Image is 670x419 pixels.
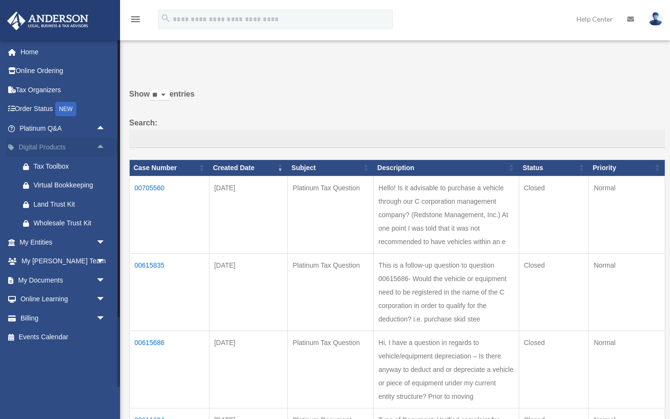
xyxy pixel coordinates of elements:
[209,176,287,253] td: [DATE]
[374,176,519,253] td: Hello! Is it advisable to purchase a vehicle through our C corporation management company? (Redst...
[34,198,108,210] div: Land Trust Kit
[7,290,120,309] a: Online Learningarrow_drop_down
[7,271,120,290] a: My Documentsarrow_drop_down
[96,119,115,138] span: arrow_drop_up
[519,253,589,331] td: Closed
[648,12,663,26] img: User Pic
[130,160,209,176] th: Case Number: activate to sort column ascending
[288,176,374,253] td: Platinum Tax Question
[96,138,115,158] span: arrow_drop_up
[160,13,171,24] i: search
[7,42,120,62] a: Home
[589,331,665,408] td: Normal
[589,160,665,176] th: Priority: activate to sort column ascending
[96,308,115,328] span: arrow_drop_down
[7,328,120,347] a: Events Calendar
[519,176,589,253] td: Closed
[13,195,120,214] a: Land Trust Kit
[519,160,589,176] th: Status: activate to sort column ascending
[209,160,287,176] th: Created Date: activate to sort column ascending
[129,116,665,148] label: Search:
[96,252,115,271] span: arrow_drop_down
[130,13,141,25] i: menu
[7,252,120,271] a: My [PERSON_NAME] Teamarrow_drop_down
[4,12,91,30] img: Anderson Advisors Platinum Portal
[130,17,141,25] a: menu
[7,308,120,328] a: Billingarrow_drop_down
[7,138,120,157] a: Digital Productsarrow_drop_up
[34,160,108,173] div: Tax Toolbox
[374,331,519,408] td: Hi, I have a question in regards to vehicle/equipment depreciation – Is there anyway to deduct an...
[288,253,374,331] td: Platinum Tax Question
[288,331,374,408] td: Platinum Tax Question
[129,130,665,148] input: Search:
[7,62,120,81] a: Online Ordering
[130,176,209,253] td: 00705560
[13,157,120,176] a: Tax Toolbox
[7,80,120,99] a: Tax Organizers
[13,214,120,233] a: Wholesale Trust Kit
[519,331,589,408] td: Closed
[7,119,115,138] a: Platinum Q&Aarrow_drop_up
[589,176,665,253] td: Normal
[209,253,287,331] td: [DATE]
[34,179,108,191] div: Virtual Bookkeeping
[96,233,115,252] span: arrow_drop_down
[374,160,519,176] th: Description: activate to sort column ascending
[7,233,120,252] a: My Entitiesarrow_drop_down
[288,160,374,176] th: Subject: activate to sort column ascending
[7,99,120,119] a: Order StatusNEW
[34,217,108,229] div: Wholesale Trust Kit
[130,331,209,408] td: 00615686
[13,176,120,195] a: Virtual Bookkeeping
[374,253,519,331] td: This is a follow-up question to question 00615686- Would the vehicle or equipment need to be regi...
[209,331,287,408] td: [DATE]
[150,90,170,101] select: Showentries
[96,290,115,309] span: arrow_drop_down
[589,253,665,331] td: Normal
[130,253,209,331] td: 00615835
[55,102,76,116] div: NEW
[96,271,115,290] span: arrow_drop_down
[129,87,665,111] label: Show entries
